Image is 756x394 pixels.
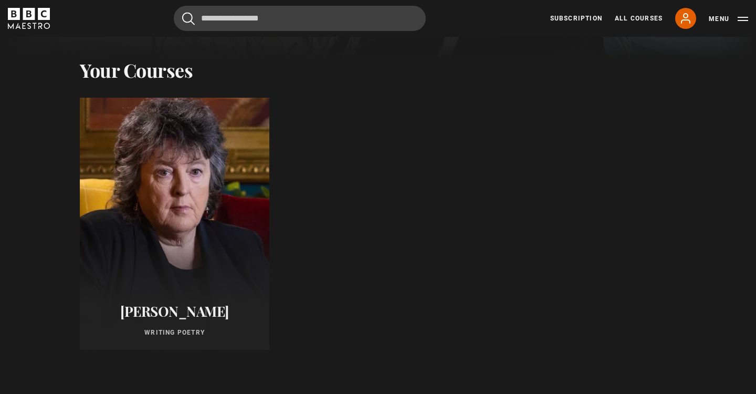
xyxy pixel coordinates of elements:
button: Toggle navigation [709,14,748,24]
button: Submit the search query [182,12,195,25]
h2: Your Courses [80,59,193,81]
a: Subscription [550,14,602,23]
svg: BBC Maestro [8,8,50,29]
a: All Courses [615,14,663,23]
input: Search [174,6,426,31]
p: Writing Poetry [92,328,257,337]
h2: [PERSON_NAME] [92,303,257,319]
a: [PERSON_NAME] Writing Poetry [80,98,269,350]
